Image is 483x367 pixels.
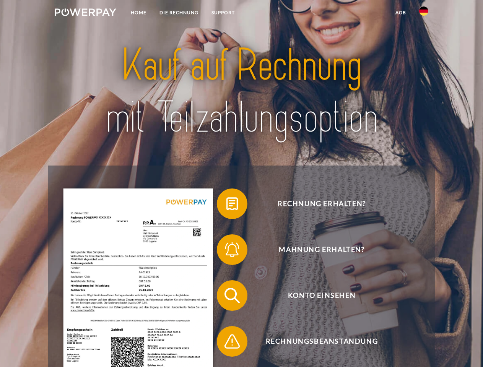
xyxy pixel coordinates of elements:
img: qb_search.svg [223,286,242,305]
img: title-powerpay_de.svg [73,37,410,146]
a: Home [124,6,153,19]
img: qb_warning.svg [223,332,242,351]
a: agb [389,6,413,19]
img: logo-powerpay-white.svg [55,8,116,16]
button: Rechnung erhalten? [217,188,416,219]
span: Konto einsehen [228,280,415,311]
span: Rechnungsbeanstandung [228,326,415,357]
span: Mahnung erhalten? [228,234,415,265]
span: Rechnung erhalten? [228,188,415,219]
a: DIE RECHNUNG [153,6,205,19]
img: qb_bill.svg [223,194,242,213]
a: SUPPORT [205,6,241,19]
button: Mahnung erhalten? [217,234,416,265]
img: de [419,6,428,16]
button: Rechnungsbeanstandung [217,326,416,357]
img: qb_bell.svg [223,240,242,259]
button: Konto einsehen [217,280,416,311]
